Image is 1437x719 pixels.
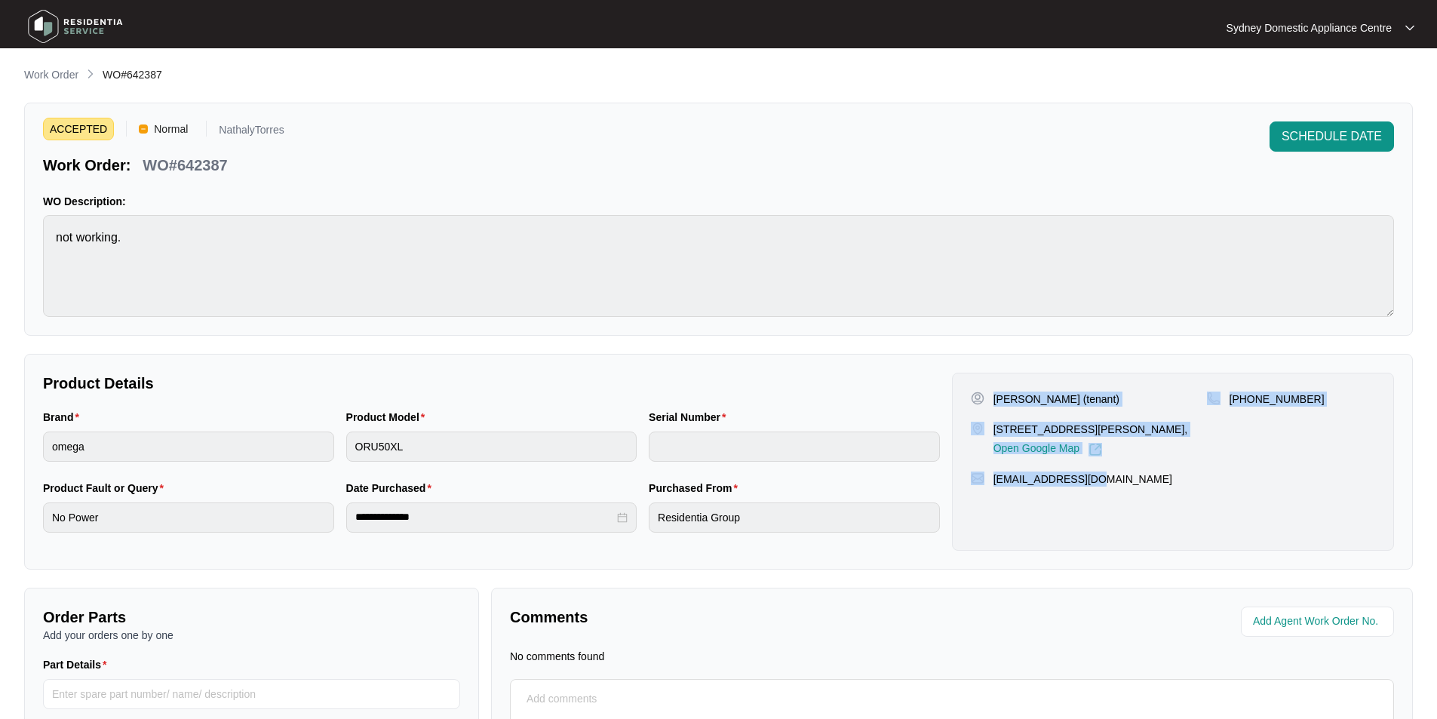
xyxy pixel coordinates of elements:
[1282,128,1382,146] span: SCHEDULE DATE
[993,422,1188,437] p: [STREET_ADDRESS][PERSON_NAME],
[43,657,113,672] label: Part Details
[43,679,460,709] input: Part Details
[1253,613,1385,631] input: Add Agent Work Order No.
[43,118,114,140] span: ACCEPTED
[993,392,1119,407] p: [PERSON_NAME] (tenant)
[510,649,604,664] p: No comments found
[43,155,130,176] p: Work Order:
[649,410,732,425] label: Serial Number
[23,4,128,49] img: residentia service logo
[971,472,984,485] img: map-pin
[43,628,460,643] p: Add your orders one by one
[971,392,984,405] img: user-pin
[143,155,227,176] p: WO#642387
[355,509,615,525] input: Date Purchased
[84,68,97,80] img: chevron-right
[43,215,1394,317] textarea: not working.
[43,410,85,425] label: Brand
[43,432,334,462] input: Brand
[21,67,81,84] a: Work Order
[649,481,744,496] label: Purchased From
[43,607,460,628] p: Order Parts
[148,118,194,140] span: Normal
[43,502,334,533] input: Product Fault or Query
[219,124,284,140] p: NathalyTorres
[971,422,984,435] img: map-pin
[24,67,78,82] p: Work Order
[103,69,162,81] span: WO#642387
[1227,20,1392,35] p: Sydney Domestic Appliance Centre
[1207,392,1221,405] img: map-pin
[43,481,170,496] label: Product Fault or Query
[1088,443,1102,456] img: Link-External
[1270,121,1394,152] button: SCHEDULE DATE
[649,432,940,462] input: Serial Number
[346,432,637,462] input: Product Model
[1405,24,1414,32] img: dropdown arrow
[510,607,941,628] p: Comments
[993,443,1102,456] a: Open Google Map
[346,410,431,425] label: Product Model
[346,481,438,496] label: Date Purchased
[139,124,148,134] img: Vercel Logo
[43,373,940,394] p: Product Details
[993,472,1172,487] p: [EMAIL_ADDRESS][DOMAIN_NAME]
[1230,392,1325,407] p: [PHONE_NUMBER]
[649,502,940,533] input: Purchased From
[43,194,1394,209] p: WO Description:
